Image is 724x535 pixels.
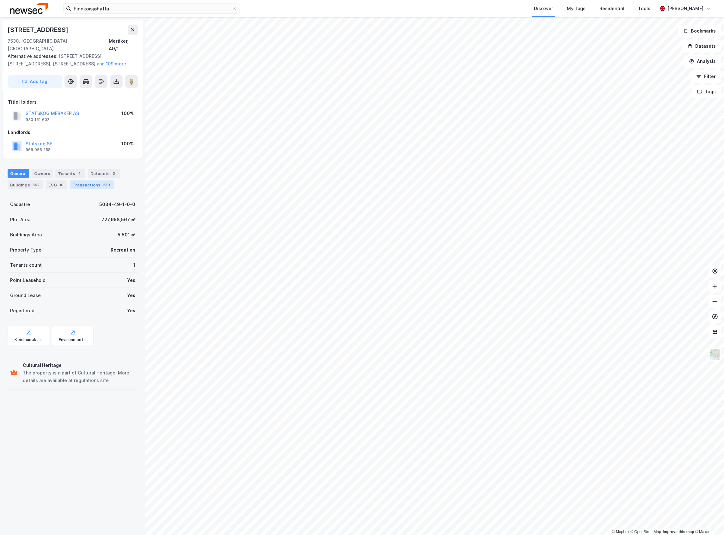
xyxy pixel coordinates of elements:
[600,5,624,12] div: Residential
[59,337,87,342] div: Environmental
[26,147,51,152] div: 966 056 258
[10,3,48,14] img: newsec-logo.f6e21ccffca1b3a03d2d.png
[46,180,67,189] div: ESG
[8,129,138,136] div: Landlords
[31,182,41,188] div: 362
[692,505,724,535] div: Kontrollprogram for chat
[691,70,721,83] button: Filter
[111,170,117,177] div: 3
[8,75,62,88] button: Add tag
[77,170,83,177] div: 1
[567,5,586,12] div: My Tags
[10,307,34,314] div: Registered
[10,261,42,269] div: Tenants count
[118,231,135,239] div: 5,501 ㎡
[678,25,721,37] button: Bookmarks
[8,25,70,35] div: [STREET_ADDRESS]
[58,182,65,188] div: 10
[684,55,721,68] button: Analysis
[8,180,43,189] div: Buildings
[111,246,135,254] div: Recreation
[127,277,135,284] div: Yes
[127,292,135,299] div: Yes
[99,201,135,208] div: 5034-49-1-0-0
[109,37,138,52] div: Meråker, 49/1
[10,201,30,208] div: Cadastre
[8,52,133,68] div: [STREET_ADDRESS], [STREET_ADDRESS], [STREET_ADDRESS]
[638,5,651,12] div: Tools
[10,216,30,223] div: Plot Area
[663,530,694,534] a: Improve this map
[71,4,232,13] input: Search by address, cadastre, landlords, tenants or people
[8,98,138,106] div: Title Holders
[692,505,724,535] iframe: Chat Widget
[10,231,42,239] div: Buildings Area
[8,37,109,52] div: 7530, [GEOGRAPHIC_DATA], [GEOGRAPHIC_DATA]
[612,530,629,534] a: Mapbox
[121,110,134,117] div: 100%
[32,169,53,178] div: Owners
[10,246,41,254] div: Property Type
[102,182,111,188] div: 239
[8,53,59,59] span: Alternative addresses:
[682,40,721,52] button: Datasets
[8,169,29,178] div: General
[133,261,135,269] div: 1
[23,362,135,369] div: Cultural Heritage
[668,5,704,12] div: [PERSON_NAME]
[534,5,553,12] div: Discover
[88,169,120,178] div: Datasets
[70,180,114,189] div: Transactions
[10,277,46,284] div: Point Leasehold
[101,216,135,223] div: 727,658,567 ㎡
[121,140,134,148] div: 100%
[709,349,721,361] img: Z
[23,369,135,384] div: The property is a part of Cultural Heritage. More details are available at regulations site
[26,117,49,122] div: 930 151 602
[127,307,135,314] div: Yes
[631,530,661,534] a: OpenStreetMap
[55,169,85,178] div: Tenants
[10,292,41,299] div: Ground Lease
[15,337,42,342] div: Kommunekart
[692,85,721,98] button: Tags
